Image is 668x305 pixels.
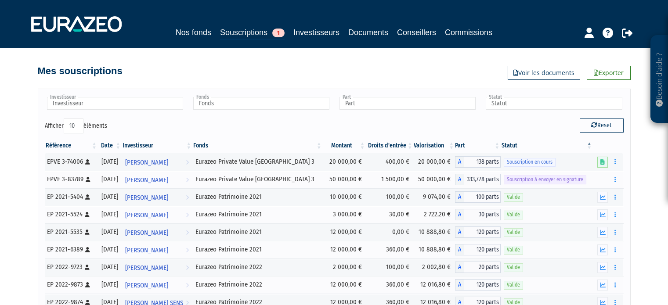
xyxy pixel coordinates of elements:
i: [Français] Personne physique [85,159,90,165]
td: 30,00 € [366,206,414,223]
span: A [455,226,464,238]
a: [PERSON_NAME] [122,206,192,223]
th: Droits d'entrée: activer pour trier la colonne par ordre croissant [366,138,414,153]
div: A - Eurazeo Patrimoine 2021 [455,209,501,220]
th: Valorisation: activer pour trier la colonne par ordre croissant [414,138,455,153]
span: A [455,174,464,185]
span: A [455,209,464,220]
a: [PERSON_NAME] [122,223,192,241]
div: EP 2021-6389 [47,245,95,254]
th: Fonds: activer pour trier la colonne par ordre croissant [192,138,322,153]
span: [PERSON_NAME] [125,172,168,188]
a: Conseillers [397,26,436,39]
th: Montant: activer pour trier la colonne par ordre croissant [323,138,366,153]
a: Investisseurs [293,26,339,39]
span: 138 parts [464,156,501,168]
span: A [455,191,464,203]
a: [PERSON_NAME] [122,171,192,188]
i: [Français] Personne physique [86,177,90,182]
a: [PERSON_NAME] [122,153,192,171]
span: 120 parts [464,244,501,255]
span: 20 parts [464,262,501,273]
a: Documents [348,26,388,39]
div: [DATE] [101,192,119,201]
label: Afficher éléments [45,118,107,133]
i: [Français] Personne physique [85,265,90,270]
td: 50 000,00 € [414,171,455,188]
span: [PERSON_NAME] [125,154,168,171]
div: EP 2022-9723 [47,262,95,272]
td: 100,00 € [366,188,414,206]
i: Voir l'investisseur [186,207,189,223]
i: Voir l'investisseur [186,154,189,171]
img: 1732889491-logotype_eurazeo_blanc_rvb.png [31,16,122,32]
div: A - Eurazeo Patrimoine 2021 [455,191,501,203]
div: Eurazeo Patrimoine 2021 [195,210,319,219]
span: [PERSON_NAME] [125,260,168,276]
button: Reset [580,118,624,133]
td: 400,00 € [366,153,414,171]
td: 12 000,00 € [323,241,366,258]
th: Référence : activer pour trier la colonne par ordre croissant [45,138,98,153]
td: 2 000,00 € [323,258,366,276]
div: [DATE] [101,157,119,166]
td: 360,00 € [366,241,414,258]
span: [PERSON_NAME] [125,190,168,206]
i: [Français] Personne physique [85,282,90,287]
select: Afficheréléments [64,118,83,133]
td: 50 000,00 € [323,171,366,188]
span: [PERSON_NAME] [125,242,168,258]
div: A - Eurazeo Patrimoine 2022 [455,262,501,273]
div: [DATE] [101,245,119,254]
div: [DATE] [101,227,119,237]
td: 20 000,00 € [323,153,366,171]
p: Besoin d'aide ? [654,40,664,119]
span: Valide [504,211,523,219]
span: A [455,244,464,255]
td: 0,00 € [366,223,414,241]
i: Voir l'investisseur [186,190,189,206]
td: 10 888,80 € [414,241,455,258]
div: EP 2022-9873 [47,280,95,289]
span: Valide [504,263,523,272]
a: [PERSON_NAME] [122,258,192,276]
span: A [455,156,464,168]
i: Voir l'investisseur [186,277,189,294]
a: Nos fonds [176,26,211,39]
a: Voir les documents [508,66,580,80]
div: Eurazeo Patrimoine 2022 [195,280,319,289]
span: 333,778 parts [464,174,501,185]
div: EPVE 3-83789 [47,175,95,184]
span: 30 parts [464,209,501,220]
td: 12 016,80 € [414,276,455,294]
span: Valide [504,193,523,201]
div: [DATE] [101,175,119,184]
span: Souscription à envoyer en signature [504,176,586,184]
span: A [455,279,464,291]
h4: Mes souscriptions [38,66,123,76]
td: 10 000,00 € [323,188,366,206]
div: EP 2021-5404 [47,192,95,201]
a: [PERSON_NAME] [122,241,192,258]
td: 3 000,00 € [323,206,366,223]
div: EP 2021-5535 [47,227,95,237]
a: Exporter [587,66,631,80]
div: A - Eurazeo Patrimoine 2021 [455,226,501,238]
i: Voir l'investisseur [186,242,189,258]
i: [Français] Personne physique [85,300,90,305]
th: Date: activer pour trier la colonne par ordre croissant [98,138,122,153]
td: 10 888,80 € [414,223,455,241]
span: [PERSON_NAME] [125,277,168,294]
div: Eurazeo Private Value [GEOGRAPHIC_DATA] 3 [195,157,319,166]
td: 12 000,00 € [323,276,366,294]
i: [Français] Personne physique [85,247,90,252]
i: [Français] Personne physique [85,194,90,200]
i: Voir l'investisseur [186,225,189,241]
span: 1 [272,29,285,37]
div: A - Eurazeo Private Value Europe 3 [455,156,501,168]
span: 120 parts [464,279,501,291]
span: A [455,262,464,273]
span: Valide [504,246,523,254]
div: [DATE] [101,262,119,272]
div: [DATE] [101,280,119,289]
